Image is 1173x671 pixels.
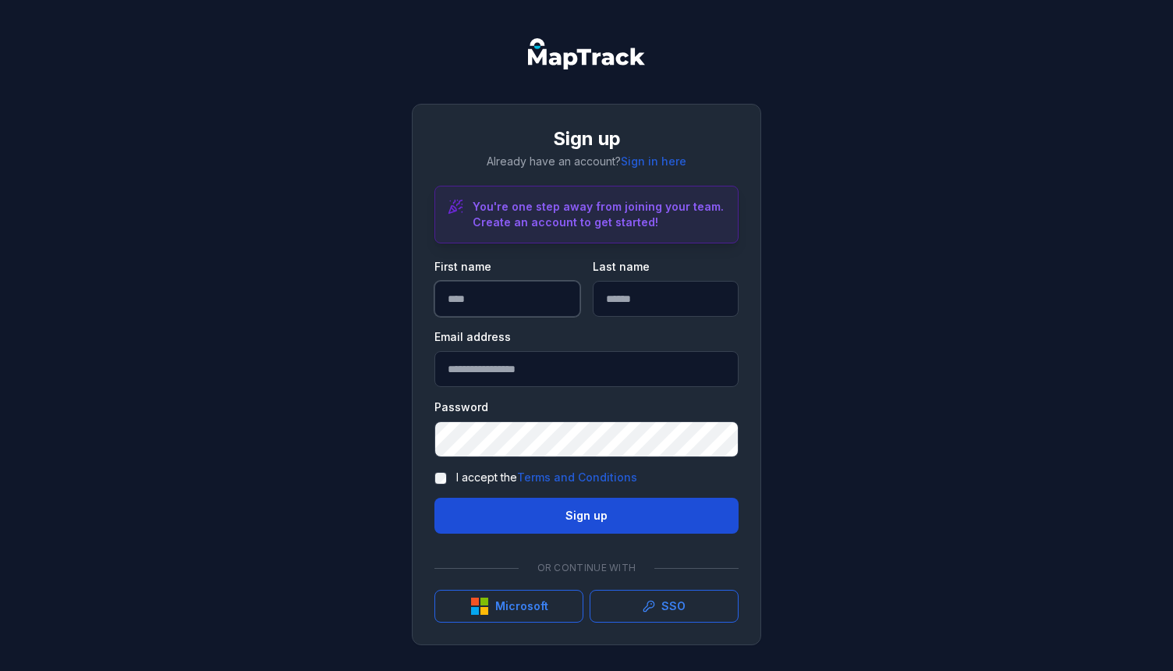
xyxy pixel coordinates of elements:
[434,259,491,275] label: First name
[503,38,670,69] nav: Global
[434,329,511,345] label: Email address
[621,154,686,169] a: Sign in here
[434,126,739,151] h1: Sign up
[434,498,739,534] button: Sign up
[434,590,583,623] button: Microsoft
[487,154,686,168] span: Already have an account?
[590,590,739,623] a: SSO
[593,259,650,275] label: Last name
[434,399,488,415] label: Password
[473,199,725,230] h3: You're one step away from joining your team. Create an account to get started!
[456,470,637,485] label: I accept the
[434,552,739,584] div: Or continue with
[517,470,637,485] a: Terms and Conditions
